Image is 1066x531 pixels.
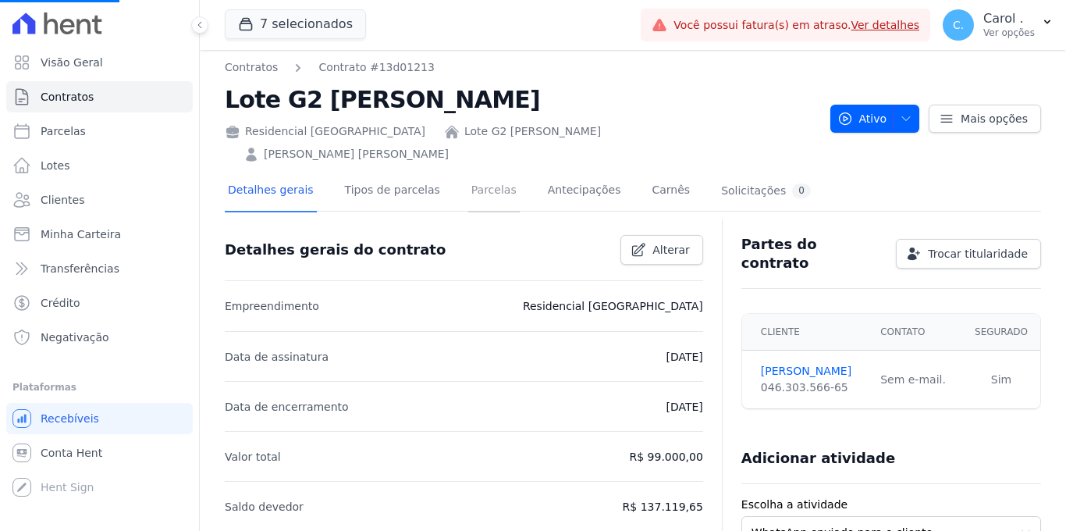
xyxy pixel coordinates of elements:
[41,226,121,242] span: Minha Carteira
[225,59,435,76] nav: Breadcrumb
[41,55,103,70] span: Visão Geral
[12,378,187,397] div: Plataformas
[318,59,435,76] a: Contrato #13d01213
[225,123,425,140] div: Residencial [GEOGRAPHIC_DATA]
[896,239,1041,269] a: Trocar titularidade
[666,397,702,416] p: [DATE]
[837,105,887,133] span: Ativo
[41,192,84,208] span: Clientes
[225,9,366,39] button: 7 selecionados
[761,363,862,380] a: [PERSON_NAME]
[648,171,693,212] a: Carnês
[41,261,119,276] span: Transferências
[930,3,1066,47] button: C. Carol . Ver opções
[953,20,964,30] span: C.
[652,242,690,258] span: Alterar
[741,497,1041,513] label: Escolha a atividade
[718,171,814,212] a: Solicitações0
[871,314,962,351] th: Contato
[6,116,193,147] a: Parcelas
[6,81,193,112] a: Contratos
[6,287,193,319] a: Crédito
[545,171,624,212] a: Antecipações
[225,59,818,76] nav: Breadcrumb
[225,59,278,76] a: Contratos
[830,105,920,133] button: Ativo
[41,89,94,105] span: Contratos
[41,295,80,311] span: Crédito
[225,241,446,259] h3: Detalhes gerais do contrato
[851,19,919,31] a: Ver detalhes
[741,449,895,468] h3: Adicionar atividade
[630,447,703,466] p: R$ 99.000,00
[623,497,703,516] p: R$ 137.119,65
[225,497,304,516] p: Saldo devedor
[620,235,703,265] a: Alterar
[673,17,919,34] span: Você possui fatura(s) em atraso.
[742,314,871,351] th: Cliente
[6,150,193,181] a: Lotes
[962,314,1040,351] th: Segurado
[741,235,883,273] h3: Partes do contrato
[225,447,281,466] p: Valor total
[464,123,601,140] a: Lote G2 [PERSON_NAME]
[225,82,818,117] h2: Lote G2 [PERSON_NAME]
[41,445,102,461] span: Conta Hent
[721,184,811,198] div: Solicitações
[523,297,703,315] p: Residencial [GEOGRAPHIC_DATA]
[225,347,329,366] p: Data de assinatura
[6,322,193,353] a: Negativação
[962,351,1040,409] td: Sim
[6,403,193,434] a: Recebíveis
[225,171,317,212] a: Detalhes gerais
[6,437,193,469] a: Conta Hent
[225,397,349,416] p: Data de encerramento
[871,351,962,409] td: Sem e-mail.
[929,105,1041,133] a: Mais opções
[225,297,319,315] p: Empreendimento
[6,219,193,250] a: Minha Carteira
[792,184,811,198] div: 0
[983,27,1035,39] p: Ver opções
[666,347,702,366] p: [DATE]
[928,246,1028,262] span: Trocar titularidade
[983,11,1035,27] p: Carol .
[961,111,1028,127] span: Mais opções
[6,47,193,78] a: Visão Geral
[761,380,862,396] div: 046.303.566-65
[41,411,99,426] span: Recebíveis
[41,330,109,345] span: Negativação
[264,146,449,162] a: [PERSON_NAME] [PERSON_NAME]
[6,253,193,284] a: Transferências
[6,184,193,216] a: Clientes
[468,171,520,212] a: Parcelas
[41,158,70,173] span: Lotes
[41,123,86,139] span: Parcelas
[342,171,443,212] a: Tipos de parcelas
